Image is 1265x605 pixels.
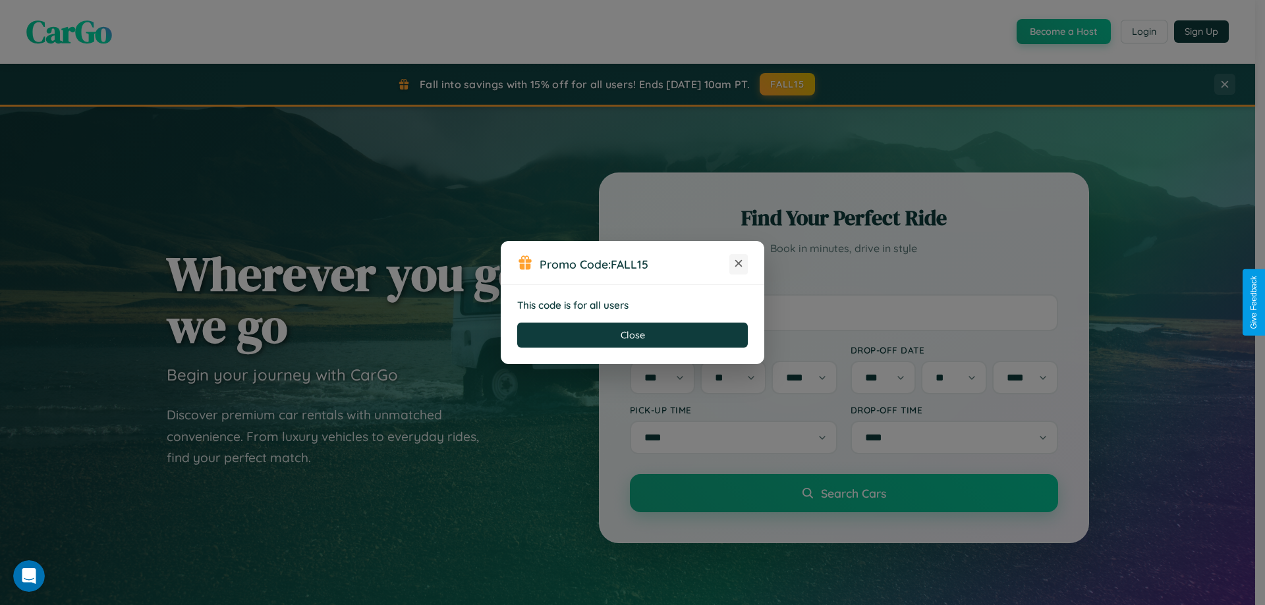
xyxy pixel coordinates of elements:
strong: This code is for all users [517,299,629,311]
div: Give Feedback [1249,276,1258,329]
b: FALL15 [611,257,648,271]
h3: Promo Code: [540,257,729,271]
iframe: Intercom live chat [13,560,45,592]
button: Close [517,323,748,348]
